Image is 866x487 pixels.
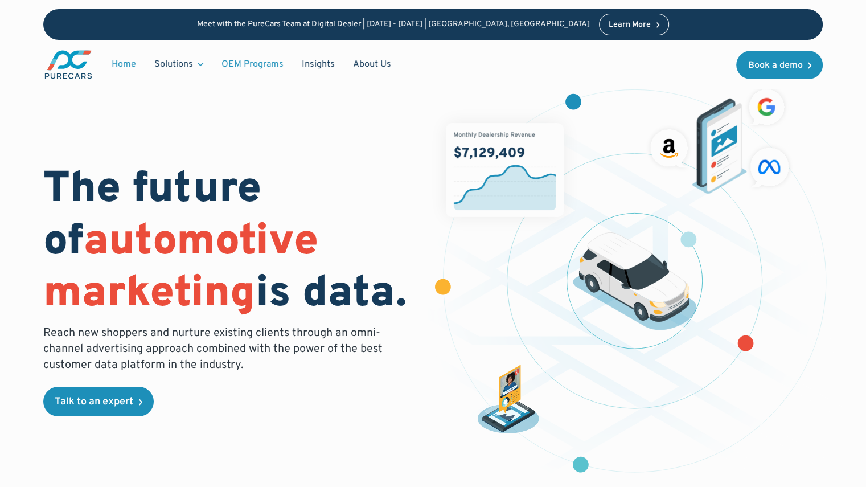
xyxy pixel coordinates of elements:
[154,58,193,71] div: Solutions
[43,215,318,322] span: automotive marketing
[145,54,212,75] div: Solutions
[446,123,564,217] img: chart showing monthly dealership revenue of $7m
[102,54,145,75] a: Home
[344,54,400,75] a: About Us
[43,49,93,80] img: purecars logo
[43,49,93,80] a: main
[293,54,344,75] a: Insights
[573,232,697,330] img: illustration of a vehicle
[55,397,133,407] div: Talk to an expert
[43,165,419,321] h1: The future of is data.
[212,54,293,75] a: OEM Programs
[599,14,670,35] a: Learn More
[645,84,795,194] img: ads on social media and advertising partners
[609,21,651,29] div: Learn More
[748,61,802,70] div: Book a demo
[43,387,154,416] a: Talk to an expert
[43,325,389,373] p: Reach new shoppers and nurture existing clients through an omni-channel advertising approach comb...
[736,51,823,79] a: Book a demo
[197,20,590,30] p: Meet with the PureCars Team at Digital Dealer | [DATE] - [DATE] | [GEOGRAPHIC_DATA], [GEOGRAPHIC_...
[473,365,544,436] img: persona of a buyer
